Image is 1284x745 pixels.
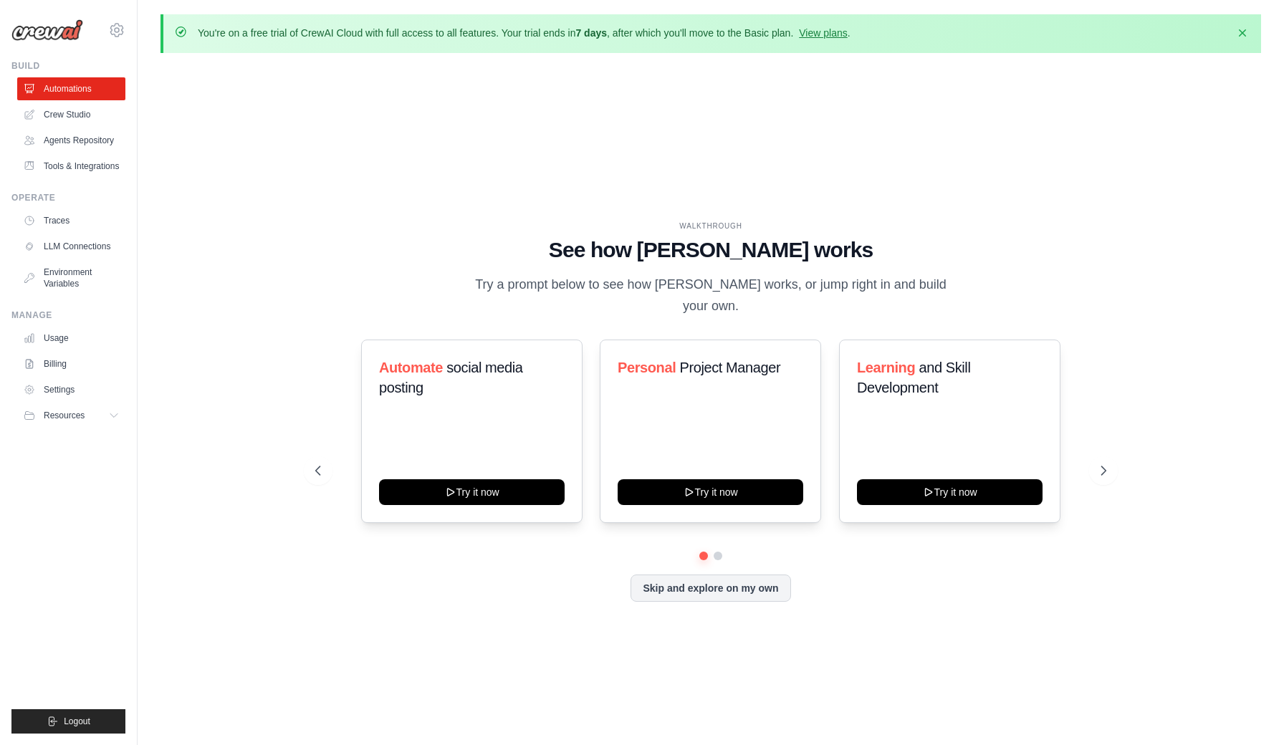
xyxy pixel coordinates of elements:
[17,261,125,295] a: Environment Variables
[575,27,607,39] strong: 7 days
[618,479,803,505] button: Try it now
[799,27,847,39] a: View plans
[17,404,125,427] button: Resources
[11,309,125,321] div: Manage
[315,237,1106,263] h1: See how [PERSON_NAME] works
[11,192,125,203] div: Operate
[857,360,915,375] span: Learning
[64,716,90,727] span: Logout
[11,60,125,72] div: Build
[17,327,125,350] a: Usage
[17,378,125,401] a: Settings
[680,360,781,375] span: Project Manager
[379,479,565,505] button: Try it now
[17,209,125,232] a: Traces
[315,221,1106,231] div: WALKTHROUGH
[631,575,790,602] button: Skip and explore on my own
[857,479,1043,505] button: Try it now
[379,360,443,375] span: Automate
[198,26,851,40] p: You're on a free trial of CrewAI Cloud with full access to all features. Your trial ends in , aft...
[11,19,83,41] img: Logo
[17,235,125,258] a: LLM Connections
[618,360,676,375] span: Personal
[17,77,125,100] a: Automations
[44,410,85,421] span: Resources
[17,352,125,375] a: Billing
[17,155,125,178] a: Tools & Integrations
[17,129,125,152] a: Agents Repository
[470,274,952,317] p: Try a prompt below to see how [PERSON_NAME] works, or jump right in and build your own.
[857,360,970,395] span: and Skill Development
[379,360,523,395] span: social media posting
[17,103,125,126] a: Crew Studio
[11,709,125,734] button: Logout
